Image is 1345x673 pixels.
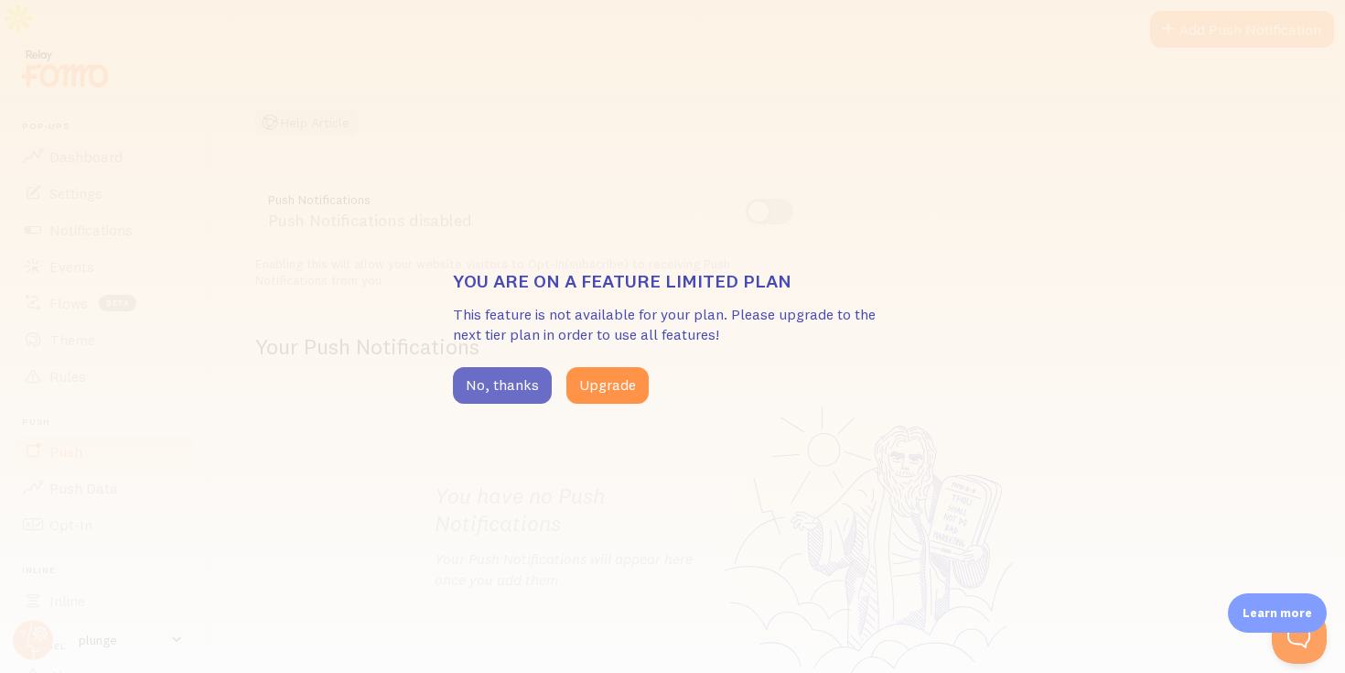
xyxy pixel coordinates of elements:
[453,269,892,293] h3: You are on a feature limited plan
[1228,593,1327,633] div: Learn more
[566,367,649,404] button: Upgrade
[1272,609,1327,664] iframe: Help Scout Beacon - Open
[453,304,892,346] p: This feature is not available for your plan. Please upgrade to the next tier plan in order to use...
[453,367,552,404] button: No, thanks
[1243,604,1312,622] p: Learn more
